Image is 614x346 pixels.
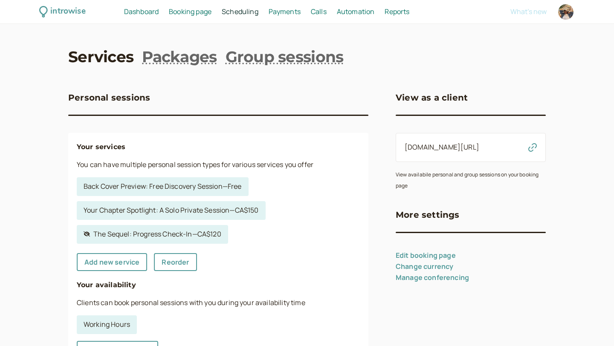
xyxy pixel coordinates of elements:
[396,262,453,271] a: Change currency
[385,7,409,16] span: Reports
[510,7,547,16] span: What's new
[77,297,360,309] p: Clients can book personal sessions with you during your availability time
[571,305,614,346] iframe: Chat Widget
[396,91,468,104] h3: View as a client
[124,7,159,16] span: Dashboard
[510,8,547,15] button: What's new
[169,6,211,17] a: Booking page
[77,159,360,170] p: You can have multiple personal session types for various services you offer
[77,280,360,291] h4: Your availability
[124,6,159,17] a: Dashboard
[396,273,469,282] a: Manage conferencing
[50,5,85,18] div: introwise
[226,46,344,67] a: Group sessions
[77,141,360,153] h4: Your services
[77,177,249,196] a: Back Cover Preview: Free Discovery Session—Free
[68,46,133,67] a: Services
[222,7,258,16] span: Scheduling
[557,3,575,21] a: Account
[169,7,211,16] span: Booking page
[269,6,301,17] a: Payments
[396,251,456,260] a: Edit booking page
[269,7,301,16] span: Payments
[396,208,460,222] h3: More settings
[77,225,228,244] a: The Sequel: Progress Check-In—CA$120
[77,253,147,271] a: Add new service
[222,6,258,17] a: Scheduling
[68,91,150,104] h3: Personal sessions
[77,315,137,334] a: Working Hours
[396,171,539,189] small: View availabile personal and group sessions on your booking page
[142,46,217,67] a: Packages
[39,5,86,18] a: introwise
[154,253,197,271] a: Reorder
[337,6,375,17] a: Automation
[337,7,375,16] span: Automation
[77,201,266,220] a: Your Chapter Spotlight: A Solo Private Session—CA$150
[311,7,327,16] span: Calls
[385,6,409,17] a: Reports
[405,142,479,152] a: [DOMAIN_NAME][URL]
[311,6,327,17] a: Calls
